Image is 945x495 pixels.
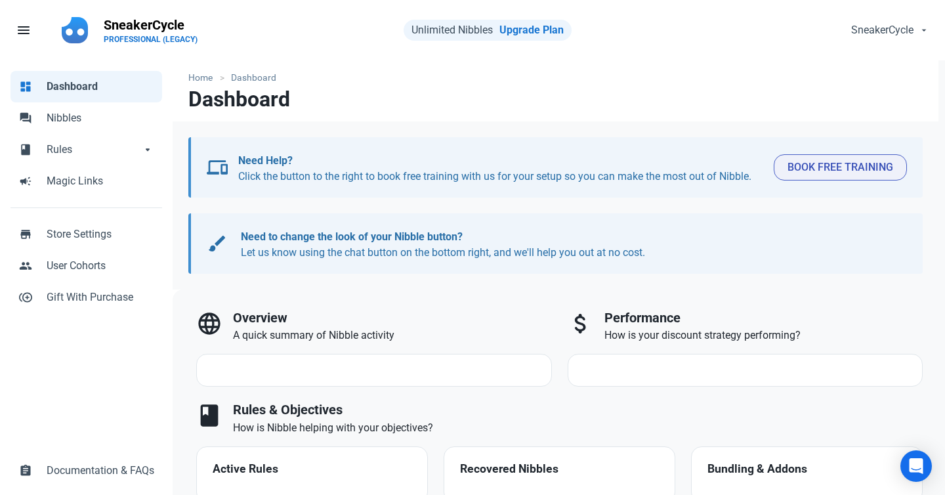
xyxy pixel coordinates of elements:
a: storeStore Settings [10,219,162,250]
span: attach_money [568,311,594,337]
p: PROFESSIONAL (LEGACY) [104,34,198,45]
h3: Overview [233,311,551,326]
a: Home [188,71,219,85]
button: Book Free Training [774,154,907,181]
span: Unlimited Nibbles [411,24,493,36]
a: SneakerCyclePROFESSIONAL (LEGACY) [96,11,205,50]
span: User Cohorts [47,258,154,274]
span: Nibbles [47,110,154,126]
a: Upgrade Plan [499,24,564,36]
p: How is Nibble helping with your objectives? [233,420,923,436]
h4: Bundling & Addons [707,463,906,476]
span: Gift With Purchase [47,290,154,305]
span: campaign [19,173,32,186]
a: control_point_duplicateGift With Purchase [10,282,162,313]
span: Magic Links [47,173,154,189]
b: Need to change the look of your Nibble button? [241,230,463,243]
span: book [19,142,32,155]
h1: Dashboard [188,87,290,111]
nav: breadcrumbs [173,60,938,87]
b: Need Help? [238,154,293,167]
span: SneakerCycle [851,22,913,38]
a: campaignMagic Links [10,165,162,197]
a: peopleUser Cohorts [10,250,162,282]
span: control_point_duplicate [19,290,32,303]
span: assignment [19,463,32,476]
a: dashboardDashboard [10,71,162,102]
h3: Performance [604,311,923,326]
span: devices [207,157,228,178]
p: SneakerCycle [104,16,198,34]
a: forumNibbles [10,102,162,134]
h4: Active Rules [213,463,411,476]
span: Rules [47,142,141,158]
span: people [19,258,32,271]
span: arrow_drop_down [141,142,154,155]
button: SneakerCycle [840,17,937,43]
p: Let us know using the chat button on the bottom right, and we'll help you out at no cost. [241,229,894,261]
span: brush [207,233,228,254]
div: Open Intercom Messenger [900,450,932,482]
span: book [196,402,222,429]
span: menu [16,22,31,38]
p: A quick summary of Nibble activity [233,328,551,343]
a: bookRulesarrow_drop_down [10,134,162,165]
p: How is your discount strategy performing? [604,328,923,343]
span: Book Free Training [787,160,893,175]
a: assignmentDocumentation & FAQs [10,455,162,486]
span: Store Settings [47,226,154,242]
span: dashboard [19,79,32,92]
span: store [19,226,32,240]
span: Dashboard [47,79,154,95]
p: Click the button to the right to book free training with us for your setup so you can make the mo... [238,153,763,184]
h4: Recovered Nibbles [460,463,659,476]
h3: Rules & Objectives [233,402,923,418]
span: forum [19,110,32,123]
span: Documentation & FAQs [47,463,154,479]
span: language [196,311,222,337]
